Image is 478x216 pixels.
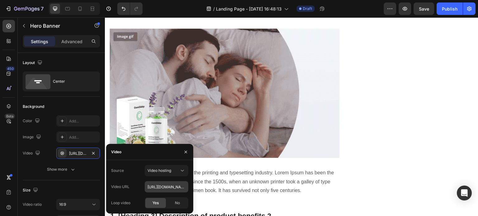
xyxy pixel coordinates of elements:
span: Video hosting [148,168,171,173]
div: Video [23,149,41,158]
span: Save [419,6,429,11]
div: Publish [442,6,457,12]
div: Open Intercom Messenger [457,186,472,200]
button: Save [414,2,434,15]
div: Source [111,168,124,173]
div: Image [23,133,42,141]
div: Video URL [111,184,129,190]
div: Color [23,117,41,125]
span: 16:9 [59,202,66,207]
div: Add... [69,118,98,124]
div: Loop video [111,200,130,206]
div: Show more [47,166,76,172]
input: E.g: https://gempages.net [145,181,188,192]
button: Show more [23,164,100,175]
p: 7 [41,5,44,12]
div: Video ratio [23,202,42,207]
button: Publish [437,2,463,15]
div: Beta [5,114,15,119]
span: Draft [303,6,312,11]
span: Landing Page - [DATE] 16:48:13 [216,6,282,12]
p: Hero Banner [30,22,83,30]
div: Video [111,149,121,155]
p: 1. [Heading 3] Description of product benefits 2 [5,194,234,203]
div: Background [23,104,44,109]
span: Yes [152,200,159,206]
p: Advanced [61,38,82,45]
div: [URL][DOMAIN_NAME] [69,151,87,156]
button: Video hosting [145,165,188,176]
iframe: Design area [105,17,478,216]
div: 450 [6,66,15,71]
div: Center [53,74,91,89]
span: / [213,6,215,12]
div: Undo/Redo [117,2,143,15]
div: Layout [23,59,44,67]
span: No [175,200,180,206]
p: Settings [31,38,48,45]
div: Add... [69,135,98,140]
button: 7 [2,2,46,15]
button: 16:9 [56,199,100,210]
div: Size [23,186,39,195]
